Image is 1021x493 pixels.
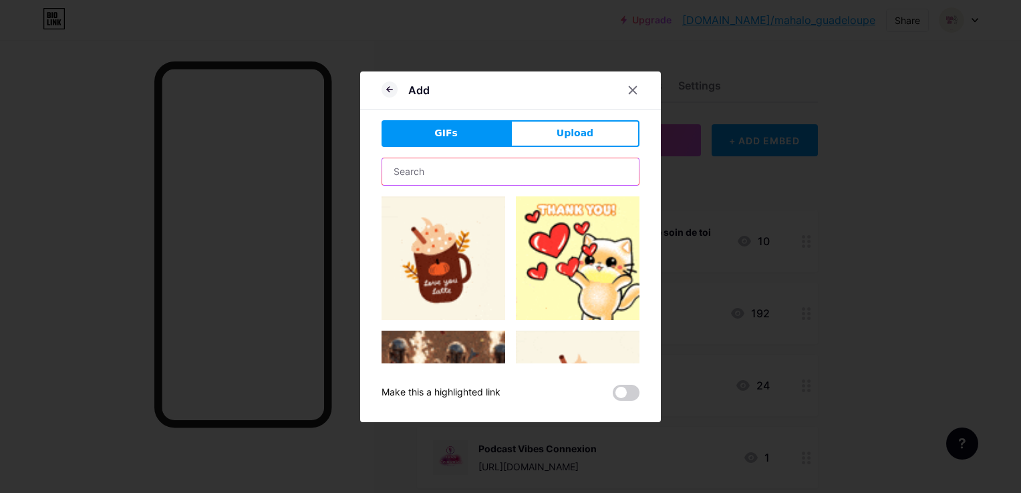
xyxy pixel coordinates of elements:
[434,126,458,140] span: GIFs
[382,120,510,147] button: GIFs
[382,331,505,454] img: Gihpy
[510,120,639,147] button: Upload
[516,196,639,320] img: Gihpy
[516,331,639,454] img: Gihpy
[382,385,500,401] div: Make this a highlighted link
[382,158,639,185] input: Search
[557,126,593,140] span: Upload
[382,196,505,320] img: Gihpy
[408,82,430,98] div: Add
